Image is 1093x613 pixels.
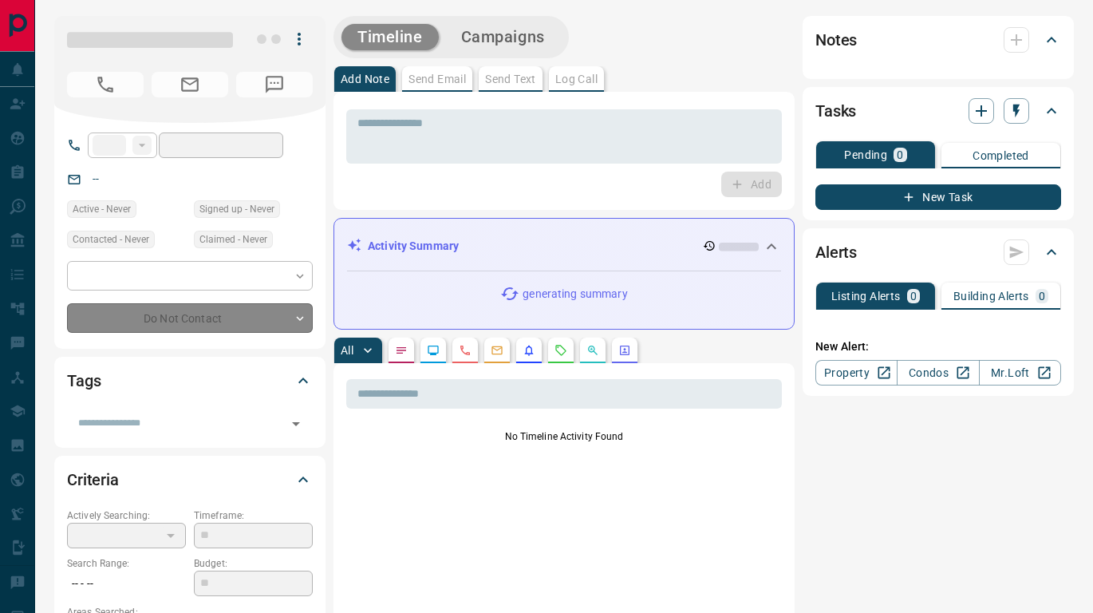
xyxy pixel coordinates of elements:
[346,429,782,444] p: No Timeline Activity Found
[523,344,535,357] svg: Listing Alerts
[73,201,131,217] span: Active - Never
[67,571,186,597] p: -- - --
[1039,291,1045,302] p: 0
[554,344,567,357] svg: Requests
[67,362,313,400] div: Tags
[815,21,1061,59] div: Notes
[815,98,856,124] h2: Tasks
[831,291,901,302] p: Listing Alerts
[815,233,1061,271] div: Alerts
[523,286,627,303] p: generating summary
[815,27,857,53] h2: Notes
[368,238,459,255] p: Activity Summary
[67,556,186,571] p: Search Range:
[459,344,472,357] svg: Calls
[897,149,903,160] p: 0
[285,413,307,435] button: Open
[815,184,1061,210] button: New Task
[445,24,561,50] button: Campaigns
[910,291,917,302] p: 0
[67,303,313,333] div: Do Not Contact
[194,556,313,571] p: Budget:
[67,72,144,97] span: No Number
[67,461,313,499] div: Criteria
[427,344,440,357] svg: Lead Browsing Activity
[618,344,631,357] svg: Agent Actions
[341,73,389,85] p: Add Note
[341,345,353,356] p: All
[844,149,887,160] p: Pending
[194,508,313,523] p: Timeframe:
[979,360,1061,386] a: Mr.Loft
[341,24,439,50] button: Timeline
[973,150,1029,161] p: Completed
[73,231,149,247] span: Contacted - Never
[586,344,599,357] svg: Opportunities
[395,344,408,357] svg: Notes
[236,72,313,97] span: No Number
[199,201,274,217] span: Signed up - Never
[953,291,1029,302] p: Building Alerts
[815,360,898,386] a: Property
[67,368,101,394] h2: Tags
[815,338,1061,355] p: New Alert:
[347,231,781,261] div: Activity Summary
[152,72,228,97] span: No Email
[93,172,99,185] a: --
[199,231,267,247] span: Claimed - Never
[67,467,119,492] h2: Criteria
[67,508,186,523] p: Actively Searching:
[815,92,1061,130] div: Tasks
[897,360,979,386] a: Condos
[491,344,503,357] svg: Emails
[815,239,857,265] h2: Alerts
